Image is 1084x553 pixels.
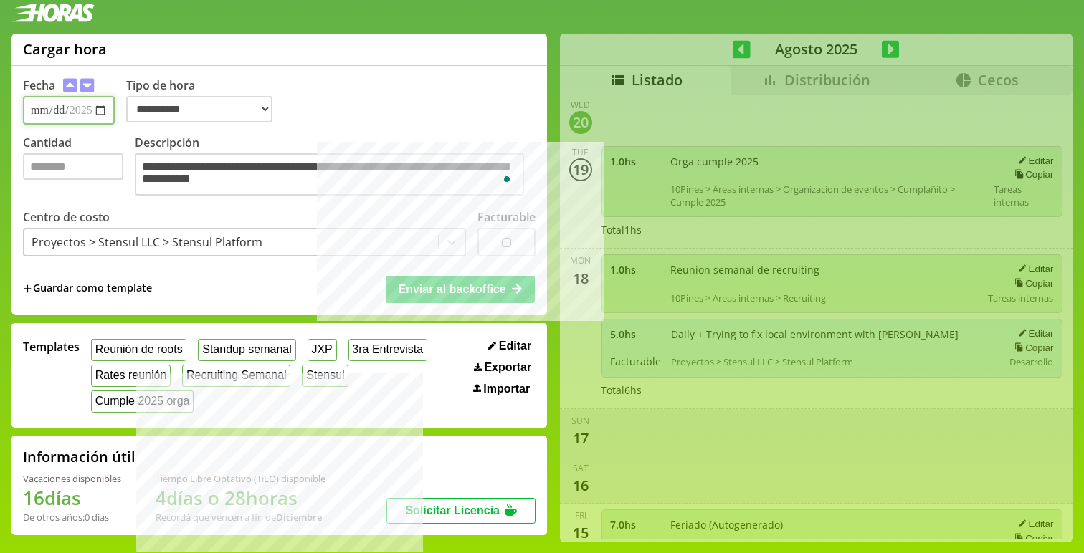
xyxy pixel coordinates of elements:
span: Importar [483,383,530,395]
button: Editar [484,339,536,353]
span: +Guardar como template [23,281,152,297]
button: Enviar al backoffice [386,276,535,303]
div: Proyectos > Stensul LLC > Stensul Platform [32,234,262,250]
textarea: To enrich screen reader interactions, please activate Accessibility in Grammarly extension settings [135,153,524,196]
label: Tipo de hora [126,77,284,125]
div: De otros años: 0 días [23,511,121,524]
span: Templates [23,339,80,355]
button: Reunión de roots [91,339,186,361]
span: Solicitar Licencia [405,504,500,516]
label: Descripción [135,135,536,199]
button: Stensul [302,365,348,387]
button: Solicitar Licencia [386,498,536,524]
label: Fecha [23,77,55,93]
b: Diciembre [276,511,322,524]
label: Facturable [477,209,536,225]
img: logotipo [11,4,95,22]
div: Tiempo Libre Optativo (TiLO) disponible [156,472,325,485]
button: Rates reunión [91,365,171,387]
span: Enviar al backoffice [398,283,505,295]
select: Tipo de hora [126,96,272,122]
button: Recruiting Semanal [182,365,290,387]
input: Cantidad [23,153,123,180]
button: Cumple 2025 orga [91,390,194,413]
button: Exportar [470,360,536,375]
button: 3ra Entrevista [348,339,427,361]
span: Editar [499,340,531,352]
label: Cantidad [23,135,135,199]
h2: Información útil [23,447,135,466]
h1: 4 días o 28 horas [156,485,325,511]
div: Vacaciones disponibles [23,472,121,485]
label: Centro de costo [23,209,110,225]
button: JXP [308,339,337,361]
span: Exportar [484,361,531,374]
h1: Cargar hora [23,39,107,59]
div: Recordá que vencen a fin de [156,511,325,524]
button: Standup semanal [198,339,295,361]
h1: 16 días [23,485,121,511]
span: + [23,281,32,297]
